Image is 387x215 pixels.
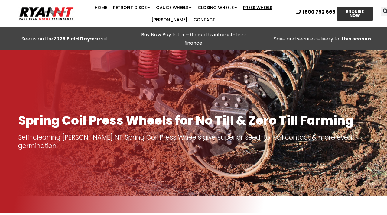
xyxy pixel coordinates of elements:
[296,10,336,14] a: 1800 792 668
[92,2,110,14] a: Home
[337,7,373,21] a: ENQUIRE NOW
[132,30,255,47] p: Buy Now Pay Later – 6 months interest-free finance
[190,14,218,26] a: Contact
[18,114,369,127] h1: Spring Coil Press Wheels for No Till & Zero Till Farming
[240,2,275,14] a: Press Wheels
[18,5,75,22] img: Ryan NT logo
[75,2,292,26] nav: Menu
[303,10,336,14] span: 1800 792 668
[342,10,368,18] span: ENQUIRE NOW
[18,133,369,150] p: Self-cleaning [PERSON_NAME] NT Spring Coil Press Wheels give superior seed-to-soil contact & more...
[261,35,384,43] p: Save and secure delivery for
[110,2,153,14] a: Retrofit Discs
[153,2,195,14] a: Gauge Wheels
[53,35,93,42] a: 2025 Field Days
[195,2,240,14] a: Closing Wheels
[3,35,126,43] div: See us on the circuit
[148,14,190,26] a: [PERSON_NAME]
[341,35,371,42] strong: this season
